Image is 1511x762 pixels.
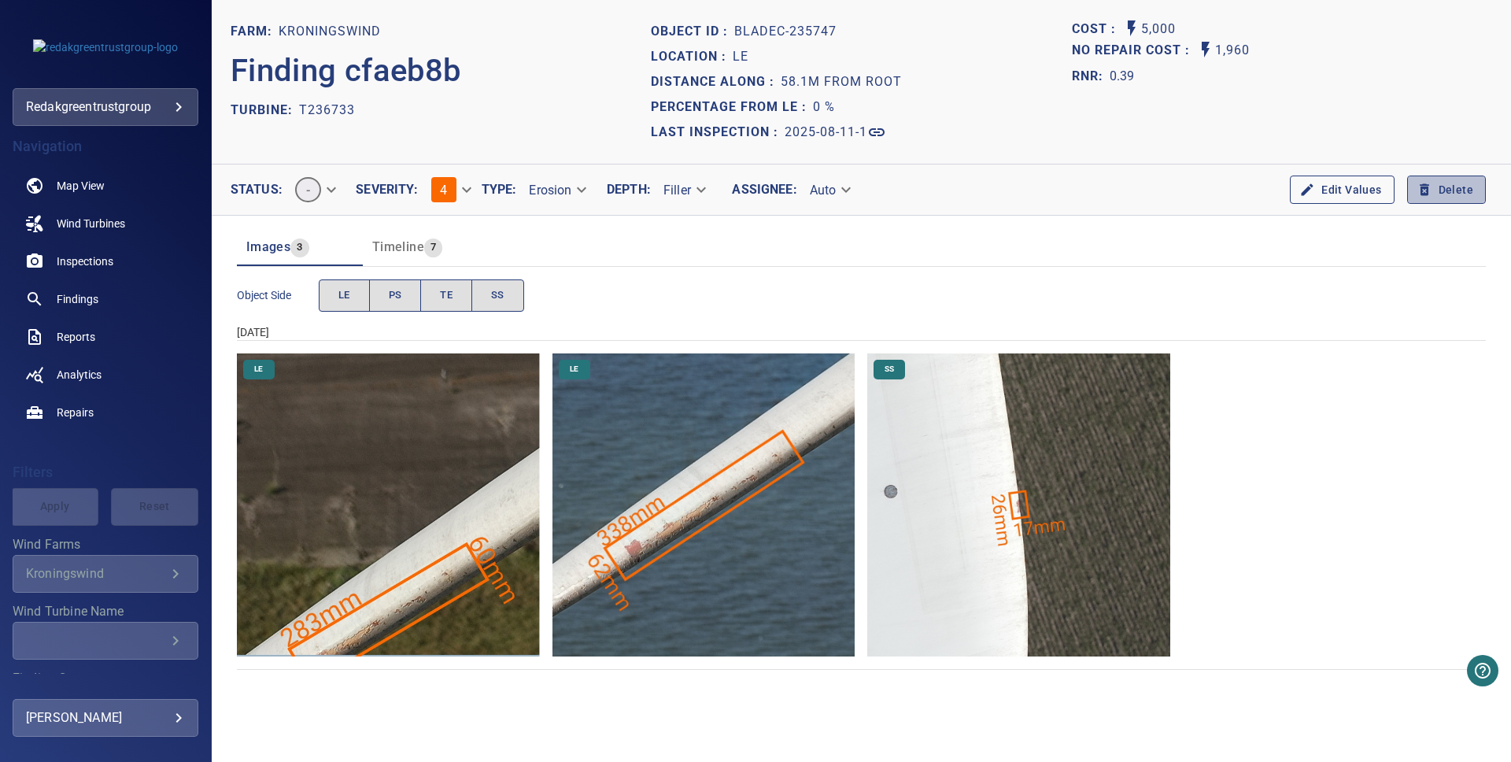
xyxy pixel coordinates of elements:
[560,364,588,375] span: LE
[319,279,370,312] button: LE
[785,123,867,142] p: 2025-08-11-1
[231,22,279,41] p: FARM:
[732,183,796,196] label: Assignee :
[246,239,290,254] span: Images
[651,123,785,142] p: Last Inspection :
[245,364,272,375] span: LE
[813,98,835,117] p: 0 %
[1196,40,1215,59] svg: Auto No Repair Cost
[1072,19,1122,40] span: The base labour and equipment costs to repair the finding. Does not include the loss of productio...
[1215,40,1250,61] p: 1,960
[319,279,524,312] div: objectSide
[1072,40,1196,61] span: Projected additional costs incurred by waiting 1 year to repair. This is a function of possible i...
[607,183,651,196] label: Depth :
[552,353,855,657] img: Kroningswind/T236733/2025-08-11-1/2025-08-11-1/image107wp113.jpg
[440,183,447,198] span: 4
[237,353,540,657] img: Kroningswind/T236733/2025-08-11-1/2025-08-11-1/image106wp112.jpg
[290,239,308,257] span: 3
[231,183,283,196] label: Status :
[237,324,1486,340] div: [DATE]
[389,287,402,305] span: PS
[13,205,198,242] a: windturbines noActive
[13,605,198,618] label: Wind Turbine Name
[797,176,862,204] div: Auto
[13,555,198,593] div: Wind Farms
[279,22,381,41] p: Kroningswind
[231,101,299,120] p: TURBINE:
[651,47,733,66] p: Location :
[651,176,716,204] div: Filler
[57,291,98,307] span: Findings
[372,239,424,254] span: Timeline
[13,242,198,280] a: inspections noActive
[13,139,198,154] h4: Navigation
[13,622,198,660] div: Wind Turbine Name
[516,176,597,204] div: Erosion
[26,705,185,731] div: [PERSON_NAME]
[13,167,198,205] a: map noActive
[231,47,461,94] p: Finding cfaeb8b
[13,88,198,126] div: redakgreentrustgroup
[734,22,837,41] p: bladeC-235747
[57,405,94,420] span: Repairs
[419,171,482,209] div: 4
[1110,67,1135,86] p: 0.39
[1072,64,1135,89] span: The ratio of the additional incurred cost of repair in 1 year and the cost of repairing today. Fi...
[1072,22,1122,37] h1: Cost :
[440,287,453,305] span: TE
[33,39,178,55] img: redakgreentrustgroup-logo
[785,123,886,142] a: 2025-08-11-1
[1072,67,1110,86] h1: RNR:
[1072,43,1196,58] h1: No Repair Cost :
[356,183,418,196] label: Severity :
[13,394,198,431] a: repairs noActive
[57,216,125,231] span: Wind Turbines
[1407,176,1486,205] button: Delete
[338,287,350,305] span: LE
[651,22,734,41] p: Object ID :
[13,672,198,685] label: Finding Category
[1290,176,1394,205] button: Edit Values
[283,171,346,209] div: -
[57,329,95,345] span: Reports
[13,464,198,480] h4: Filters
[26,566,166,581] div: Kroningswind
[471,279,524,312] button: SS
[867,353,1170,657] img: Kroningswind/T236733/2025-08-11-1/2025-08-11-2/image27wp33.jpg
[420,279,472,312] button: TE
[491,287,504,305] span: SS
[26,94,185,120] div: redakgreentrustgroup
[13,538,198,551] label: Wind Farms
[482,183,517,196] label: Type :
[369,279,422,312] button: PS
[13,318,198,356] a: reports noActive
[57,253,113,269] span: Inspections
[299,101,355,120] p: T236733
[651,72,781,91] p: Distance along :
[875,364,903,375] span: SS
[13,280,198,318] a: findings noActive
[1141,19,1176,40] p: 5,000
[13,356,198,394] a: analytics noActive
[57,367,102,383] span: Analytics
[733,47,748,66] p: LE
[651,98,813,117] p: Percentage from LE :
[424,239,442,257] span: 7
[781,72,902,91] p: 58.1m from root
[237,287,319,303] span: Object Side
[57,178,105,194] span: Map View
[1122,19,1141,38] svg: Auto Cost
[297,183,320,198] span: -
